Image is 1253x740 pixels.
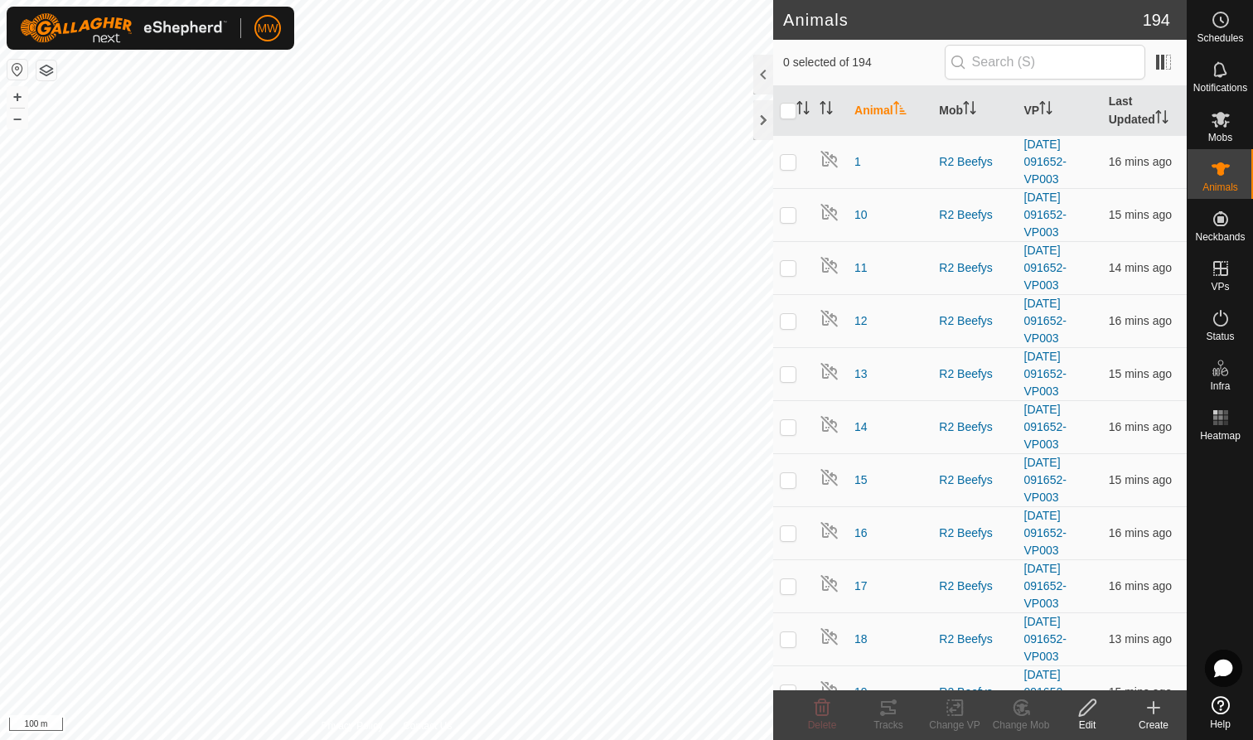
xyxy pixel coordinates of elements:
span: MW [258,20,278,37]
span: 21 Aug 2025 at 10:23 am [1109,473,1172,486]
a: [DATE] 091652-VP003 [1024,350,1067,398]
span: 21 Aug 2025 at 10:24 am [1109,208,1172,221]
button: – [7,109,27,128]
span: Help [1210,719,1231,729]
span: 10 [854,206,868,224]
span: Delete [808,719,837,731]
p-sorticon: Activate to sort [1155,113,1168,126]
a: [DATE] 091652-VP003 [1024,403,1067,451]
span: Schedules [1197,33,1243,43]
span: 21 Aug 2025 at 10:23 am [1109,420,1172,433]
a: Help [1188,689,1253,736]
span: 194 [1143,7,1170,32]
span: 11 [854,259,868,277]
p-sorticon: Activate to sort [796,104,810,117]
span: Heatmap [1200,431,1241,441]
span: 12 [854,312,868,330]
div: R2 Beefys [939,153,1010,171]
span: 1 [854,153,861,171]
span: 18 [854,631,868,648]
a: [DATE] 091652-VP003 [1024,244,1067,292]
div: Edit [1054,718,1120,733]
img: returning off [820,414,839,434]
img: returning off [820,626,839,646]
div: R2 Beefys [939,472,1010,489]
span: 21 Aug 2025 at 10:23 am [1109,155,1172,168]
img: Gallagher Logo [20,13,227,43]
img: returning off [820,308,839,328]
img: returning off [820,680,839,699]
p-sorticon: Activate to sort [893,104,907,117]
div: R2 Beefys [939,684,1010,701]
div: Change VP [922,718,988,733]
div: R2 Beefys [939,525,1010,542]
span: Status [1206,331,1234,341]
a: [DATE] 091652-VP003 [1024,509,1067,557]
span: 21 Aug 2025 at 10:24 am [1109,685,1172,699]
span: 13 [854,365,868,383]
div: R2 Beefys [939,312,1010,330]
img: returning off [820,202,839,222]
div: Tracks [855,718,922,733]
span: Animals [1202,182,1238,192]
img: returning off [820,520,839,540]
p-sorticon: Activate to sort [820,104,833,117]
a: [DATE] 091652-VP003 [1024,138,1067,186]
span: 15 [854,472,868,489]
img: returning off [820,467,839,487]
button: Map Layers [36,60,56,80]
div: R2 Beefys [939,365,1010,383]
span: 17 [854,578,868,595]
span: Notifications [1193,83,1247,93]
span: 16 [854,525,868,542]
a: [DATE] 091652-VP003 [1024,456,1067,504]
h2: Animals [783,10,1143,30]
img: returning off [820,255,839,275]
div: R2 Beefys [939,206,1010,224]
button: + [7,87,27,107]
a: [DATE] 091652-VP003 [1024,191,1067,239]
button: Reset Map [7,60,27,80]
span: 21 Aug 2025 at 10:23 am [1109,579,1172,592]
a: [DATE] 091652-VP003 [1024,668,1067,716]
span: 19 [854,684,868,701]
div: Change Mob [988,718,1054,733]
th: Animal [848,86,932,136]
span: Infra [1210,381,1230,391]
span: 21 Aug 2025 at 10:23 am [1109,314,1172,327]
img: returning off [820,149,839,169]
span: VPs [1211,282,1229,292]
p-sorticon: Activate to sort [1039,104,1052,117]
span: 21 Aug 2025 at 10:26 am [1109,632,1172,646]
div: R2 Beefys [939,578,1010,595]
div: R2 Beefys [939,418,1010,436]
div: R2 Beefys [939,259,1010,277]
th: VP [1018,86,1102,136]
div: R2 Beefys [939,631,1010,648]
a: [DATE] 091652-VP003 [1024,562,1067,610]
span: Mobs [1208,133,1232,143]
img: returning off [820,361,839,381]
th: Mob [932,86,1017,136]
span: Neckbands [1195,232,1245,242]
input: Search (S) [945,45,1145,80]
div: Create [1120,718,1187,733]
p-sorticon: Activate to sort [963,104,976,117]
a: [DATE] 091652-VP003 [1024,615,1067,663]
span: 0 selected of 194 [783,54,945,71]
img: returning off [820,573,839,593]
span: 14 [854,418,868,436]
th: Last Updated [1102,86,1187,136]
span: 21 Aug 2025 at 10:25 am [1109,261,1172,274]
span: 21 Aug 2025 at 10:23 am [1109,526,1172,539]
a: Privacy Policy [321,718,383,733]
a: [DATE] 091652-VP003 [1024,297,1067,345]
span: 21 Aug 2025 at 10:24 am [1109,367,1172,380]
a: Contact Us [403,718,452,733]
